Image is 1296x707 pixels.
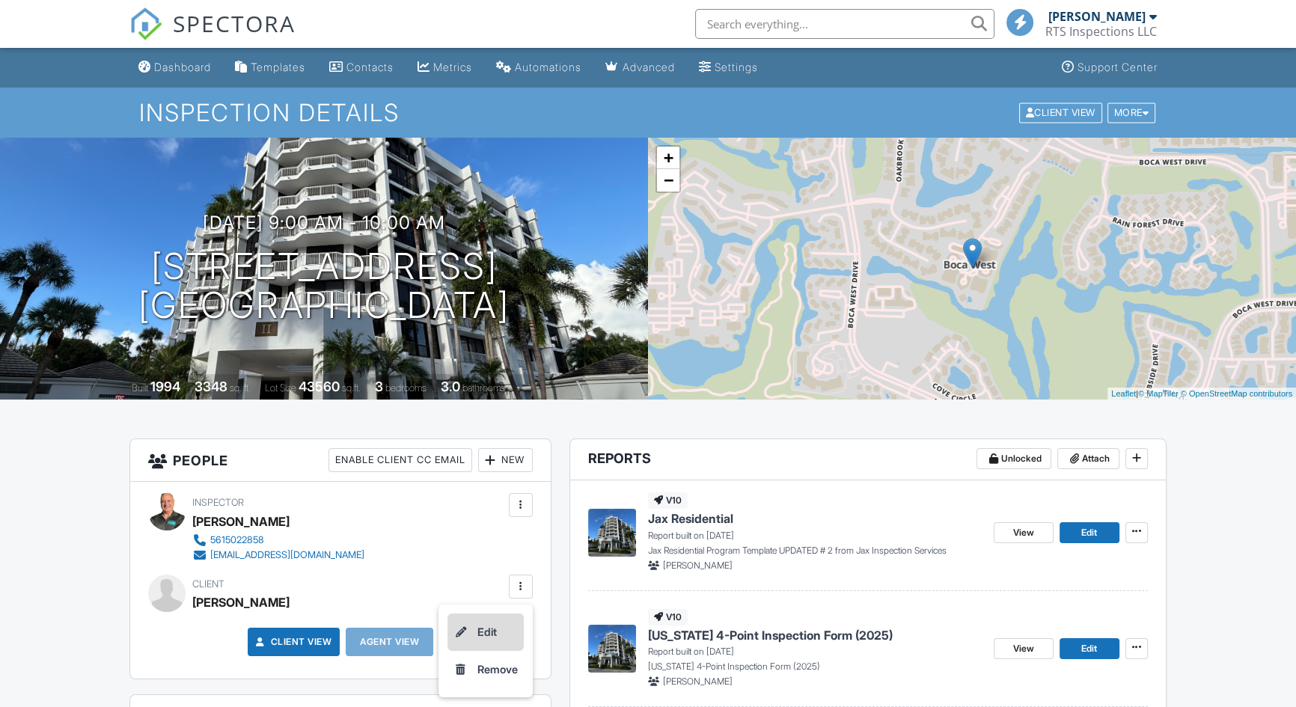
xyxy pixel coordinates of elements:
span: Inspector [192,497,244,508]
h1: [STREET_ADDRESS] [GEOGRAPHIC_DATA] [138,247,510,326]
div: More [1107,102,1156,123]
div: 3348 [195,379,227,394]
div: 1994 [150,379,180,394]
a: Templates [229,54,311,82]
div: 3 [375,379,383,394]
div: | [1107,388,1296,400]
a: 5615022858 [192,533,364,548]
span: Lot Size [265,382,296,394]
div: Automations [515,61,581,73]
div: 5615022858 [210,534,264,546]
div: Dashboard [154,61,211,73]
span: sq.ft. [342,382,361,394]
a: © MapTiler [1138,389,1179,398]
div: Support Center [1078,61,1158,73]
div: Client View [1019,102,1102,123]
div: Settings [715,61,758,73]
a: Metrics [412,54,478,82]
div: Advanced [623,61,675,73]
a: Remove [447,651,524,688]
div: Contacts [346,61,394,73]
a: Zoom out [657,169,679,192]
div: Metrics [433,61,472,73]
span: bathrooms [462,382,505,394]
a: Contacts [323,54,400,82]
a: Support Center [1056,54,1164,82]
a: [EMAIL_ADDRESS][DOMAIN_NAME] [192,548,364,563]
a: Dashboard [132,54,217,82]
h3: People [130,439,550,482]
a: Automations (Basic) [490,54,587,82]
div: Remove [477,661,518,679]
span: Built [132,382,148,394]
input: Search everything... [695,9,994,39]
div: RTS Inspections LLC [1045,24,1157,39]
div: [EMAIL_ADDRESS][DOMAIN_NAME] [210,549,364,561]
a: SPECTORA [129,20,296,52]
h3: [DATE] 9:00 am - 10:00 am [203,212,445,233]
span: Client [192,578,224,590]
a: Edit [447,613,524,651]
a: Client View [1018,106,1106,117]
div: 43560 [299,379,340,394]
div: Enable Client CC Email [328,448,472,472]
a: © OpenStreetMap contributors [1181,389,1292,398]
div: [PERSON_NAME] [1048,9,1146,24]
h1: Inspection Details [139,100,1157,126]
div: [PERSON_NAME] [192,510,290,533]
a: Client View [253,634,332,649]
span: bedrooms [385,382,427,394]
a: Advanced [599,54,681,82]
img: The Best Home Inspection Software - Spectora [129,7,162,40]
div: 3.0 [441,379,460,394]
span: SPECTORA [173,7,296,39]
div: New [478,448,533,472]
span: sq. ft. [230,382,251,394]
a: Settings [693,54,764,82]
div: [PERSON_NAME] [192,591,290,613]
a: Leaflet [1111,389,1136,398]
a: Zoom in [657,147,679,169]
div: Templates [251,61,305,73]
